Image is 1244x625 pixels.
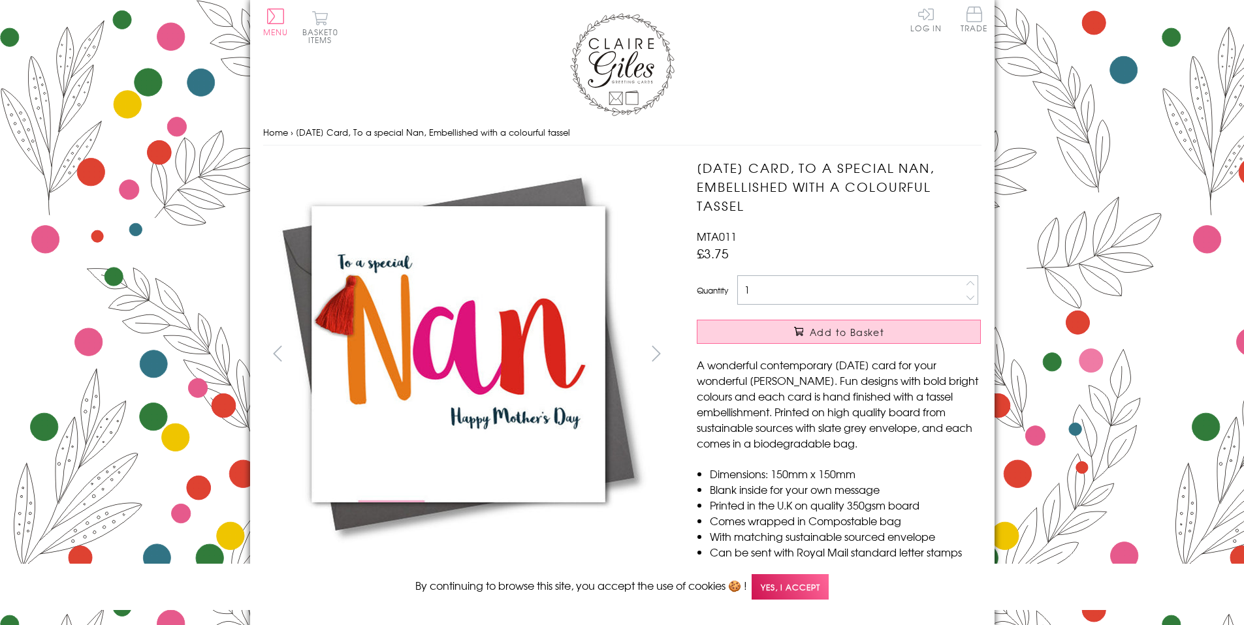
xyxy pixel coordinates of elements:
li: With matching sustainable sourced envelope [710,528,981,544]
a: Log In [910,7,942,32]
li: Blank inside for your own message [710,481,981,497]
span: › [291,126,293,138]
nav: breadcrumbs [263,119,981,146]
span: Menu [263,26,289,38]
button: Menu [263,8,289,36]
button: next [641,339,671,368]
label: Quantity [697,284,728,296]
span: Add to Basket [810,326,884,339]
img: Claire Giles Greetings Cards [570,13,675,116]
li: Can be sent with Royal Mail standard letter stamps [710,544,981,560]
img: Mother's Day Card, To a special Nan, Embellished with a colourful tassel [671,159,1062,550]
span: £3.75 [697,244,729,262]
span: Trade [961,7,988,32]
button: Basket0 items [302,10,338,44]
li: Comes wrapped in Compostable bag [710,513,981,528]
span: Yes, I accept [752,574,829,600]
button: Add to Basket [697,320,981,344]
span: [DATE] Card, To a special Nan, Embellished with a colourful tassel [296,126,570,138]
p: A wonderful contemporary [DATE] card for your wonderful [PERSON_NAME]. Fun designs with bold brig... [697,357,981,451]
img: Mother's Day Card, To a special Nan, Embellished with a colourful tassel [263,159,654,550]
button: prev [263,339,293,368]
span: MTA011 [697,228,737,244]
a: Trade [961,7,988,35]
a: Home [263,126,288,138]
li: Printed in the U.K on quality 350gsm board [710,497,981,513]
span: 0 items [308,26,338,46]
li: Dimensions: 150mm x 150mm [710,466,981,481]
h1: [DATE] Card, To a special Nan, Embellished with a colourful tassel [697,159,981,215]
